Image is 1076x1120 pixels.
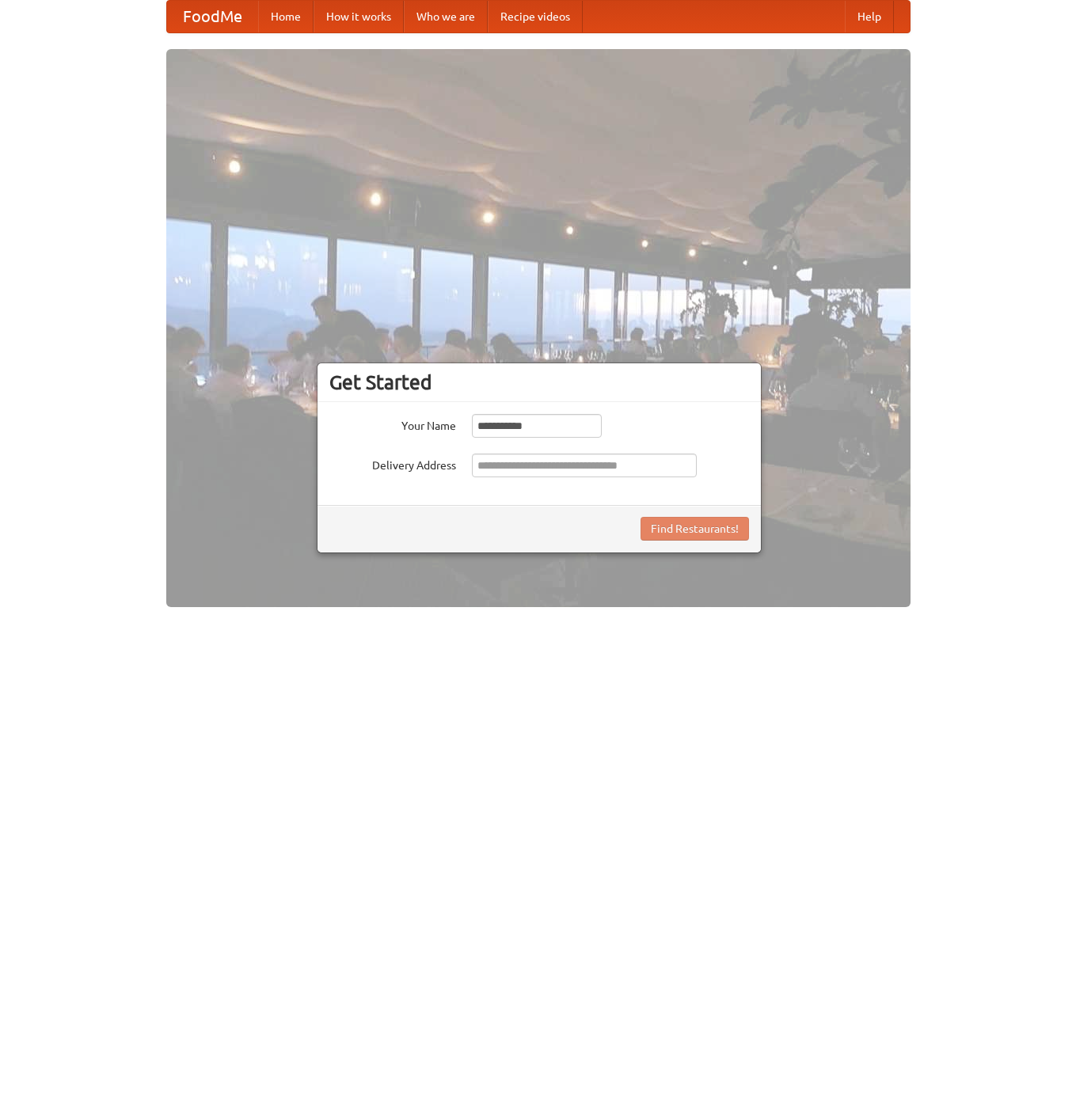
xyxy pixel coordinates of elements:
[167,1,258,32] a: FoodMe
[641,517,749,541] button: Find Restaurants!
[845,1,894,32] a: Help
[258,1,314,32] a: Home
[404,1,488,32] a: Who we are
[329,454,456,473] label: Delivery Address
[488,1,583,32] a: Recipe videos
[329,370,749,394] h3: Get Started
[314,1,404,32] a: How it works
[329,414,456,434] label: Your Name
